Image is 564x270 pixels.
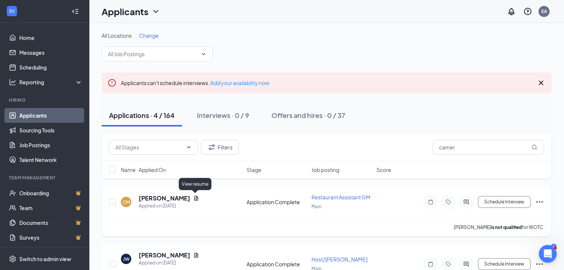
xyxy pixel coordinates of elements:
div: Offers and hires · 0 / 37 [271,111,345,120]
svg: Document [193,252,199,258]
a: Home [19,30,83,45]
svg: WorkstreamLogo [8,7,16,15]
div: Applied on [DATE] [139,202,199,210]
a: SurveysCrown [19,230,83,245]
p: [PERSON_NAME] for WOTC. [454,224,544,230]
svg: QuestionInfo [523,7,532,16]
div: Reporting [19,78,83,86]
svg: Ellipses [535,198,544,206]
button: Filter Filters [201,140,239,155]
div: CM [123,199,130,205]
svg: MagnifyingGlass [531,144,537,150]
div: EA [541,8,547,14]
div: Application Complete [247,260,307,268]
svg: ActiveChat [462,199,471,205]
svg: ChevronDown [201,51,207,57]
div: Team Management [9,175,81,181]
div: 1 [551,244,557,250]
svg: Settings [9,255,16,263]
input: All Stages [115,143,183,151]
a: DocumentsCrown [19,215,83,230]
a: Add your availability now [210,80,269,86]
span: Score [376,166,391,173]
svg: Tag [444,261,453,267]
a: OnboardingCrown [19,186,83,200]
svg: Filter [207,143,216,152]
div: JW [123,256,129,262]
h1: Applicants [102,5,148,18]
svg: Document [193,195,199,201]
div: Switch to admin view [19,255,71,263]
svg: Analysis [9,78,16,86]
button: Schedule Interview [478,258,531,270]
span: Applicants can't schedule interviews. [121,80,269,86]
h5: [PERSON_NAME] [139,251,190,259]
div: Hiring [9,97,81,103]
span: Name · Applied On [121,166,166,173]
svg: Collapse [72,8,79,15]
svg: Notifications [507,7,516,16]
a: Sourcing Tools [19,123,83,138]
svg: Cross [537,78,545,87]
div: Interviews · 0 / 9 [197,111,249,120]
button: Schedule Interview [478,196,531,208]
a: Applicants [19,108,83,123]
span: Main [311,204,321,209]
input: All Job Postings [108,50,198,58]
div: Applications · 4 / 164 [109,111,175,120]
h5: [PERSON_NAME] [139,194,190,202]
a: Talent Network [19,152,83,167]
iframe: Intercom live chat [539,245,557,263]
div: Application Complete [247,198,307,206]
span: Change [139,32,159,39]
span: Restaurant Assistant GM [311,194,370,200]
input: Search in applications [433,140,544,155]
span: Stage [247,166,261,173]
svg: Note [426,199,435,205]
svg: ChevronDown [186,144,192,150]
span: Job posting [311,166,339,173]
svg: ActiveChat [462,261,471,267]
svg: Note [426,261,435,267]
b: is not qualified [491,225,522,230]
span: Host/[PERSON_NAME] [311,256,367,263]
a: TeamCrown [19,200,83,215]
svg: Ellipses [535,260,544,269]
div: Applied on [DATE] [139,259,199,267]
svg: Error [108,78,116,87]
a: Job Postings [19,138,83,152]
a: Messages [19,45,83,60]
svg: ChevronDown [151,7,160,16]
a: Scheduling [19,60,83,75]
div: View resume [179,178,211,190]
span: All Locations [102,32,132,39]
svg: Tag [444,199,453,205]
